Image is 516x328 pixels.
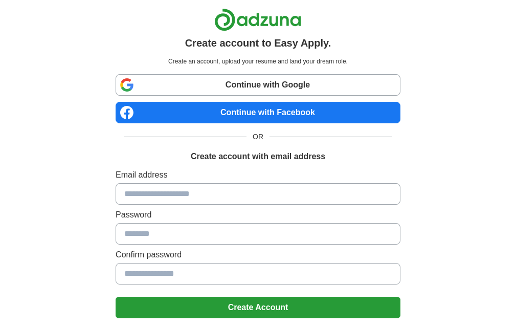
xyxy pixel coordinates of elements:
p: Create an account, upload your resume and land your dream role. [118,57,398,66]
label: Password [116,209,400,221]
h1: Create account to Easy Apply. [185,35,331,51]
a: Continue with Google [116,74,400,96]
span: OR [246,132,270,142]
a: Continue with Facebook [116,102,400,123]
h1: Create account with email address [191,150,325,163]
img: Adzuna logo [214,8,301,31]
button: Create Account [116,297,400,318]
label: Email address [116,169,400,181]
label: Confirm password [116,249,400,261]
